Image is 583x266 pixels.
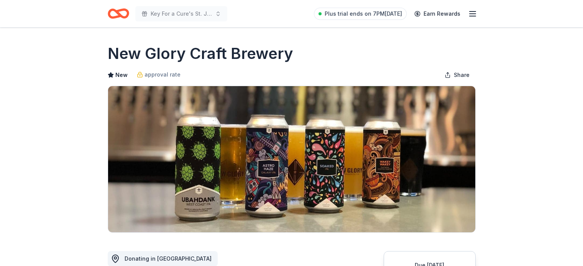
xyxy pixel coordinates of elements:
[454,70,470,80] span: Share
[314,8,407,20] a: Plus trial ends on 7PM[DATE]
[151,9,212,18] span: Key For a Cure's St. Jude Golf Tournament
[125,255,212,262] span: Donating in [GEOGRAPHIC_DATA]
[108,43,293,64] h1: New Glory Craft Brewery
[145,70,181,79] span: approval rate
[135,6,227,21] button: Key For a Cure's St. Jude Golf Tournament
[108,86,475,232] img: Image for New Glory Craft Brewery
[325,9,402,18] span: Plus trial ends on 7PM[DATE]
[115,70,128,80] span: New
[108,5,129,23] a: Home
[438,67,476,83] button: Share
[410,7,465,21] a: Earn Rewards
[137,70,181,79] a: approval rate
